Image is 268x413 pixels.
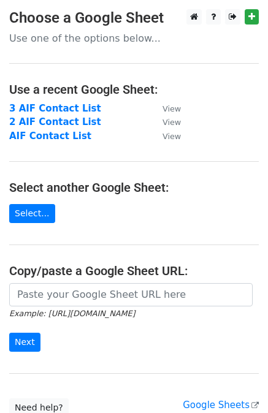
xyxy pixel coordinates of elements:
[9,204,55,223] a: Select...
[9,9,259,27] h3: Choose a Google Sheet
[163,132,181,141] small: View
[183,400,259,411] a: Google Sheets
[163,118,181,127] small: View
[150,103,181,114] a: View
[9,263,259,278] h4: Copy/paste a Google Sheet URL:
[9,116,101,127] a: 2 AIF Contact List
[9,283,253,306] input: Paste your Google Sheet URL here
[9,103,101,114] a: 3 AIF Contact List
[150,116,181,127] a: View
[9,333,40,352] input: Next
[9,82,259,97] h4: Use a recent Google Sheet:
[150,131,181,142] a: View
[9,32,259,45] p: Use one of the options below...
[9,309,135,318] small: Example: [URL][DOMAIN_NAME]
[9,180,259,195] h4: Select another Google Sheet:
[163,104,181,113] small: View
[9,131,91,142] a: AIF Contact List
[207,354,268,413] iframe: Chat Widget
